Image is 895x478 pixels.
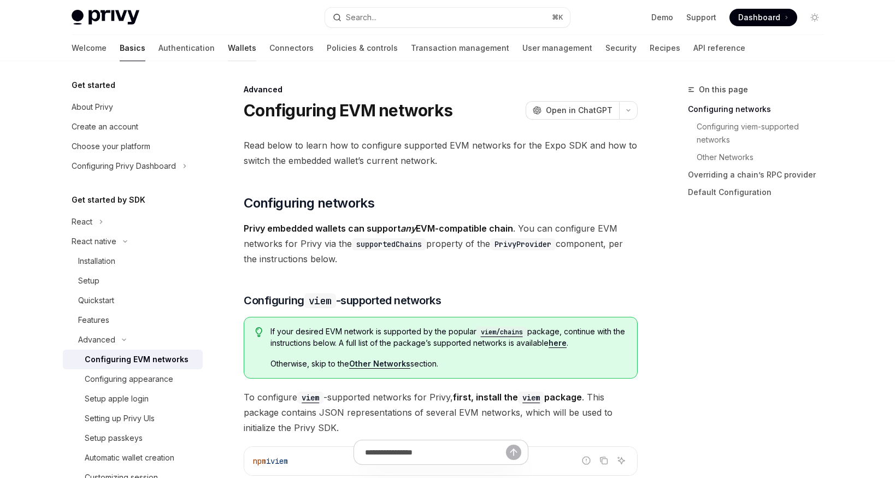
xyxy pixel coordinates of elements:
[85,392,149,405] div: Setup apple login
[270,326,626,349] span: If your desired EVM network is supported by the popular package, continue with the instructions b...
[63,251,203,271] a: Installation
[693,35,745,61] a: API reference
[688,149,832,166] a: Other Networks
[120,35,145,61] a: Basics
[244,390,638,435] span: To configure -supported networks for Privy, . This package contains JSON representations of sever...
[549,338,567,348] a: here
[244,194,374,212] span: Configuring networks
[490,238,556,250] code: PrivyProvider
[269,35,314,61] a: Connectors
[729,9,797,26] a: Dashboard
[78,294,114,307] div: Quickstart
[78,333,115,346] div: Advanced
[78,314,109,327] div: Features
[699,83,748,96] span: On this page
[526,101,619,120] button: Open in ChatGPT
[63,212,203,232] button: Toggle React section
[63,389,203,409] a: Setup apple login
[365,440,506,464] input: Ask a question...
[327,35,398,61] a: Policies & controls
[72,79,115,92] h5: Get started
[688,166,832,184] a: Overriding a chain’s RPC provider
[72,10,139,25] img: light logo
[63,291,203,310] a: Quickstart
[686,12,716,23] a: Support
[518,392,544,403] a: viem
[85,412,155,425] div: Setting up Privy UIs
[63,137,203,156] a: Choose your platform
[325,8,570,27] button: Open search
[738,12,780,23] span: Dashboard
[552,13,563,22] span: ⌘ K
[63,409,203,428] a: Setting up Privy UIs
[522,35,592,61] a: User management
[255,327,263,337] svg: Tip
[63,448,203,468] a: Automatic wallet creation
[476,327,527,336] a: viem/chains
[158,35,215,61] a: Authentication
[78,274,99,287] div: Setup
[453,392,582,403] strong: first, install the package
[85,432,143,445] div: Setup passkeys
[346,11,376,24] div: Search...
[244,223,513,234] strong: Privy embedded wallets can support EVM-compatible chain
[63,428,203,448] a: Setup passkeys
[688,184,832,201] a: Default Configuration
[297,392,323,404] code: viem
[72,215,92,228] div: React
[806,9,823,26] button: Toggle dark mode
[85,373,173,386] div: Configuring appearance
[411,35,509,61] a: Transaction management
[401,223,416,234] em: any
[304,293,336,308] code: viem
[244,138,638,168] span: Read below to learn how to configure supported EVM networks for the Expo SDK and how to switch th...
[63,271,203,291] a: Setup
[63,369,203,389] a: Configuring appearance
[352,238,426,250] code: supportedChains
[72,235,116,248] div: React native
[78,255,115,268] div: Installation
[63,330,203,350] button: Toggle Advanced section
[85,451,174,464] div: Automatic wallet creation
[476,327,527,338] code: viem/chains
[349,359,410,369] a: Other Networks
[506,445,521,460] button: Send message
[605,35,637,61] a: Security
[72,101,113,114] div: About Privy
[72,140,150,153] div: Choose your platform
[650,35,680,61] a: Recipes
[244,84,638,95] div: Advanced
[63,97,203,117] a: About Privy
[688,118,832,149] a: Configuring viem-supported networks
[85,353,189,366] div: Configuring EVM networks
[72,160,176,173] div: Configuring Privy Dashboard
[688,101,832,118] a: Configuring networks
[228,35,256,61] a: Wallets
[72,35,107,61] a: Welcome
[63,156,203,176] button: Toggle Configuring Privy Dashboard section
[518,392,544,404] code: viem
[244,221,638,267] span: . You can configure EVM networks for Privy via the property of the component, per the instruction...
[270,358,626,369] span: Otherwise, skip to the section.
[63,310,203,330] a: Features
[72,120,138,133] div: Create an account
[244,101,452,120] h1: Configuring EVM networks
[297,392,323,403] a: viem
[349,359,410,368] strong: Other Networks
[72,193,145,206] h5: Get started by SDK
[63,232,203,251] button: Toggle React native section
[546,105,613,116] span: Open in ChatGPT
[244,293,441,308] span: Configuring -supported networks
[63,350,203,369] a: Configuring EVM networks
[651,12,673,23] a: Demo
[63,117,203,137] a: Create an account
